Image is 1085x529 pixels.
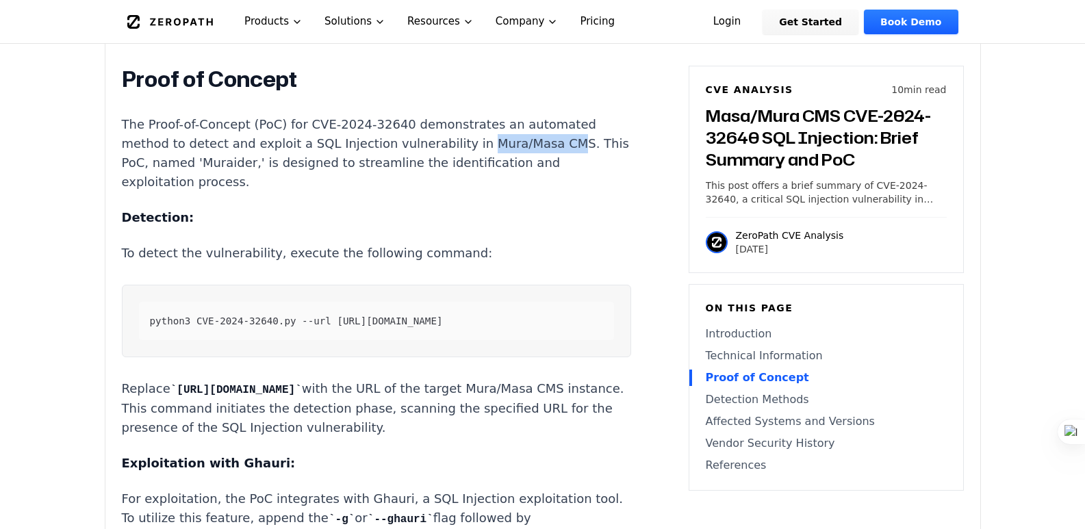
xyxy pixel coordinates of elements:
code: -g [329,513,355,526]
img: ZeroPath CVE Analysis [706,231,728,253]
p: The Proof-of-Concept (PoC) for CVE-2024-32640 demonstrates an automated method to detect and expl... [122,115,631,192]
a: Vendor Security History [706,435,947,452]
p: To detect the vulnerability, execute the following command: [122,244,631,263]
code: --ghauri [368,513,433,526]
a: Get Started [763,10,858,34]
h6: CVE Analysis [706,83,793,96]
h3: Masa/Mura CMS CVE-2024-32640 SQL Injection: Brief Summary and PoC [706,105,947,170]
a: Introduction [706,326,947,342]
strong: Detection: [122,210,194,224]
a: Proof of Concept [706,370,947,386]
p: This post offers a brief summary of CVE-2024-32640, a critical SQL injection vulnerability in Mas... [706,179,947,206]
p: 10 min read [891,83,946,96]
a: Book Demo [864,10,958,34]
strong: Exploitation with Ghauri: [122,456,296,470]
a: References [706,457,947,474]
p: Replace with the URL of the target Mura/Masa CMS instance. This command initiates the detection p... [122,379,631,437]
span: python3 CVE-2024-32640.py --url [URL][DOMAIN_NAME] [150,315,443,326]
a: Technical Information [706,348,947,364]
h2: Proof of Concept [122,66,631,93]
h6: On this page [706,301,947,315]
a: Login [697,10,758,34]
p: ZeroPath CVE Analysis [736,229,844,242]
code: [URL][DOMAIN_NAME] [170,384,302,396]
a: Affected Systems and Versions [706,413,947,430]
p: [DATE] [736,242,844,256]
a: Detection Methods [706,391,947,408]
